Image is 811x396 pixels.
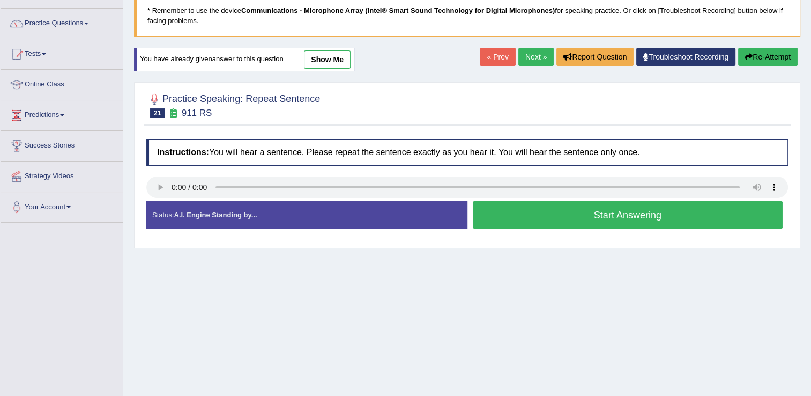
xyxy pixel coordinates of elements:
[182,108,212,118] small: 911 RS
[480,48,515,66] a: « Prev
[473,201,783,229] button: Start Answering
[146,91,320,118] h2: Practice Speaking: Repeat Sentence
[1,131,123,158] a: Success Stories
[150,108,165,118] span: 21
[1,100,123,127] a: Predictions
[556,48,634,66] button: Report Question
[304,50,351,69] a: show me
[157,148,209,157] b: Instructions:
[1,9,123,35] a: Practice Questions
[134,48,354,71] div: You have already given answer to this question
[146,201,467,229] div: Status:
[241,6,555,14] b: Communications - Microphone Array (Intel® Smart Sound Technology for Digital Microphones)
[636,48,735,66] a: Troubleshoot Recording
[1,162,123,188] a: Strategy Videos
[518,48,554,66] a: Next »
[1,39,123,66] a: Tests
[174,211,257,219] strong: A.I. Engine Standing by...
[1,70,123,97] a: Online Class
[1,192,123,219] a: Your Account
[146,139,788,166] h4: You will hear a sentence. Please repeat the sentence exactly as you hear it. You will hear the se...
[738,48,798,66] button: Re-Attempt
[167,108,178,119] small: Exam occurring question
